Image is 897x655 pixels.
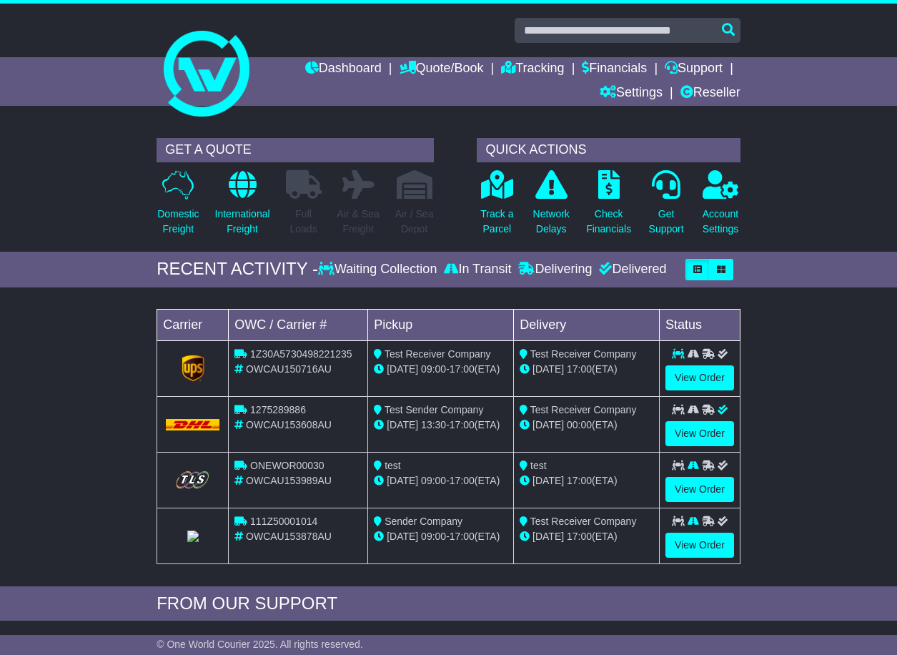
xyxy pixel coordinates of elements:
[665,365,734,390] a: View Order
[585,169,632,245] a: CheckFinancials
[374,362,507,377] div: - (ETA)
[450,475,475,486] span: 17:00
[533,207,570,237] p: Network Delays
[520,362,653,377] div: (ETA)
[514,309,660,340] td: Delivery
[595,262,666,277] div: Delivered
[532,531,564,542] span: [DATE]
[665,421,734,446] a: View Order
[179,354,207,383] img: UPS.png
[582,57,647,82] a: Financials
[421,475,446,486] span: 09:00
[530,404,637,415] span: Test Receiver Company
[648,169,685,245] a: GetSupport
[450,363,475,375] span: 17:00
[246,531,332,542] span: OWCAU153878AU
[665,533,734,558] a: View Order
[157,138,434,162] div: GET A QUOTE
[385,404,484,415] span: Test Sender Company
[250,404,306,415] span: 1275289886
[532,419,564,430] span: [DATE]
[374,473,507,488] div: - (ETA)
[530,516,637,527] span: Test Receiver Company
[387,531,418,542] span: [DATE]
[157,259,318,280] div: RECENT ACTIVITY -
[157,207,199,237] p: Domestic Freight
[387,475,418,486] span: [DATE]
[368,309,514,340] td: Pickup
[318,262,440,277] div: Waiting Collection
[246,475,332,486] span: OWCAU153989AU
[187,531,199,542] img: StarTrack.png
[250,348,352,360] span: 1Z30A5730498221235
[250,460,324,471] span: ONEWOR00030
[515,262,595,277] div: Delivering
[166,419,219,430] img: DHL.png
[421,363,446,375] span: 09:00
[660,309,740,340] td: Status
[250,516,317,527] span: 111Z50001014
[385,516,462,527] span: Sender Company
[520,529,653,544] div: (ETA)
[530,460,547,471] span: test
[214,169,271,245] a: InternationalFreight
[157,169,199,245] a: DomesticFreight
[450,531,475,542] span: 17:00
[586,207,631,237] p: Check Financials
[246,419,332,430] span: OWCAU153608AU
[246,363,332,375] span: OWCAU150716AU
[440,262,515,277] div: In Transit
[480,169,514,245] a: Track aParcel
[387,419,418,430] span: [DATE]
[520,418,653,433] div: (ETA)
[421,419,446,430] span: 13:30
[567,531,592,542] span: 17:00
[305,57,382,82] a: Dashboard
[520,473,653,488] div: (ETA)
[215,207,270,237] p: International Freight
[385,460,401,471] span: test
[703,207,739,237] p: Account Settings
[400,57,484,82] a: Quote/Book
[450,419,475,430] span: 17:00
[385,348,491,360] span: Test Receiver Company
[501,57,564,82] a: Tracking
[157,309,229,340] td: Carrier
[477,138,740,162] div: QUICK ACTIONS
[532,169,570,245] a: NetworkDelays
[567,475,592,486] span: 17:00
[421,531,446,542] span: 09:00
[600,82,663,106] a: Settings
[567,419,592,430] span: 00:00
[337,207,380,237] p: Air & Sea Freight
[530,348,637,360] span: Test Receiver Company
[665,57,723,82] a: Support
[374,529,507,544] div: - (ETA)
[157,639,363,650] span: © One World Courier 2025. All rights reserved.
[166,468,219,491] img: GetCarrierServiceLogo
[532,475,564,486] span: [DATE]
[680,82,740,106] a: Reseller
[229,309,368,340] td: OWC / Carrier #
[480,207,513,237] p: Track a Parcel
[157,594,740,614] div: FROM OUR SUPPORT
[395,207,434,237] p: Air / Sea Depot
[702,169,740,245] a: AccountSettings
[649,207,684,237] p: Get Support
[532,363,564,375] span: [DATE]
[374,418,507,433] div: - (ETA)
[665,477,734,502] a: View Order
[567,363,592,375] span: 17:00
[286,207,322,237] p: Full Loads
[387,363,418,375] span: [DATE]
